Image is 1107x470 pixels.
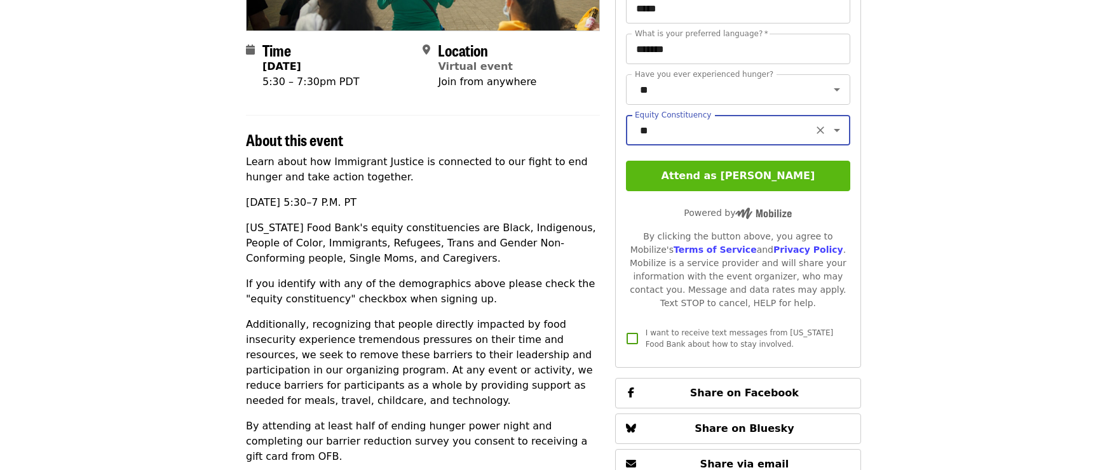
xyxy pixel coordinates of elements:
[438,60,513,72] a: Virtual event
[246,44,255,56] i: calendar icon
[695,422,794,434] span: Share on Bluesky
[262,60,301,72] strong: [DATE]
[700,458,789,470] span: Share via email
[828,81,846,98] button: Open
[773,245,843,255] a: Privacy Policy
[615,378,861,408] button: Share on Facebook
[812,121,829,139] button: Clear
[423,44,430,56] i: map-marker-alt icon
[674,245,757,255] a: Terms of Service
[246,419,600,464] p: By attending at least half of ending hunger power night and completing our barrier reduction surv...
[684,208,792,218] span: Powered by
[635,111,711,119] label: Equity Constituency
[690,387,799,399] span: Share on Facebook
[735,208,792,219] img: Powered by Mobilize
[646,328,833,349] span: I want to receive text messages from [US_STATE] Food Bank about how to stay involved.
[626,230,850,310] div: By clicking the button above, you agree to Mobilize's and . Mobilize is a service provider and wi...
[626,34,850,64] input: What is your preferred language?
[635,30,768,37] label: What is your preferred language?
[246,317,600,408] p: Additionally, recognizing that people directly impacted by food insecurity experience tremendous ...
[246,220,600,266] p: [US_STATE] Food Bank's equity constituencies are Black, Indigenous, People of Color, Immigrants, ...
[246,154,600,185] p: Learn about how Immigrant Justice is connected to our fight to end hunger and take action together.
[246,276,600,307] p: If you identify with any of the demographics above please check the "equity constituency" checkbo...
[635,70,773,78] label: Have you ever experienced hunger?
[246,128,343,151] span: About this event
[626,161,850,191] button: Attend as [PERSON_NAME]
[438,76,536,88] span: Join from anywhere
[828,121,846,139] button: Open
[615,413,861,444] button: Share on Bluesky
[262,74,360,90] div: 5:30 – 7:30pm PDT
[246,195,600,210] p: [DATE] 5:30–7 P.M. PT
[438,39,488,61] span: Location
[262,39,291,61] span: Time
